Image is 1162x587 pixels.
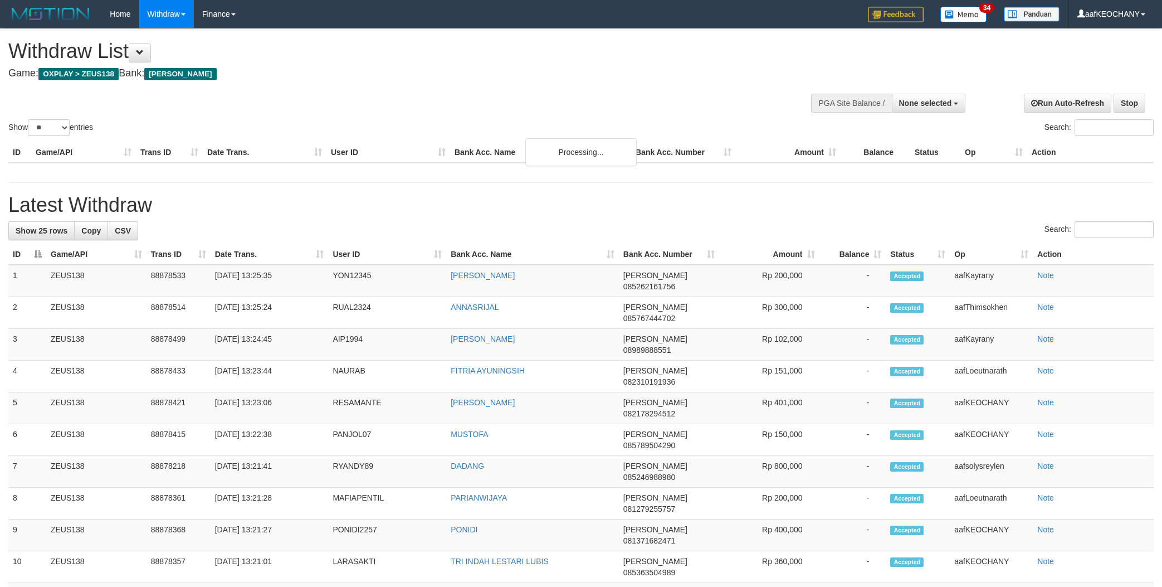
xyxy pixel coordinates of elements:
[950,329,1033,361] td: aafKayrany
[890,303,924,313] span: Accepted
[46,488,147,520] td: ZEUS138
[631,142,736,163] th: Bank Acc. Number
[886,244,950,265] th: Status: activate to sort column ascending
[1037,430,1054,439] a: Note
[328,329,446,361] td: AIP1994
[8,456,46,488] td: 7
[1037,398,1054,407] a: Note
[8,329,46,361] td: 3
[81,226,101,235] span: Copy
[819,488,886,520] td: -
[46,456,147,488] td: ZEUS138
[211,361,329,392] td: [DATE] 13:23:44
[819,424,886,456] td: -
[46,520,147,551] td: ZEUS138
[623,430,687,439] span: [PERSON_NAME]
[46,244,147,265] th: Game/API: activate to sort column ascending
[819,456,886,488] td: -
[326,142,450,163] th: User ID
[890,494,924,503] span: Accepted
[8,551,46,583] td: 10
[841,142,910,163] th: Balance
[451,398,515,407] a: [PERSON_NAME]
[211,551,329,583] td: [DATE] 13:21:01
[451,493,507,502] a: PARIANWIJAYA
[950,424,1033,456] td: aafKEOCHANY
[719,265,819,297] td: Rp 200,000
[868,7,924,22] img: Feedback.jpg
[623,493,687,502] span: [PERSON_NAME]
[890,271,924,281] span: Accepted
[819,361,886,392] td: -
[147,265,211,297] td: 88878533
[623,409,675,418] span: Copy 082178294512 to clipboard
[328,265,446,297] td: YON12345
[451,334,515,343] a: [PERSON_NAME]
[144,68,216,80] span: [PERSON_NAME]
[950,297,1033,329] td: aafThimsokhen
[74,221,108,240] a: Copy
[1114,94,1145,113] a: Stop
[446,244,619,265] th: Bank Acc. Name: activate to sort column ascending
[623,536,675,545] span: Copy 081371682471 to clipboard
[623,462,687,470] span: [PERSON_NAME]
[8,488,46,520] td: 8
[623,525,687,534] span: [PERSON_NAME]
[819,520,886,551] td: -
[328,456,446,488] td: RYANDY89
[211,329,329,361] td: [DATE] 13:24:45
[1037,271,1054,280] a: Note
[451,271,515,280] a: [PERSON_NAME]
[1037,493,1054,502] a: Note
[623,557,687,566] span: [PERSON_NAME]
[16,226,67,235] span: Show 25 rows
[623,504,675,513] span: Copy 081279255757 to clipboard
[890,557,924,567] span: Accepted
[8,244,46,265] th: ID: activate to sort column descending
[46,329,147,361] td: ZEUS138
[147,520,211,551] td: 88878368
[623,398,687,407] span: [PERSON_NAME]
[451,557,549,566] a: TRI INDAH LESTARI LUBIS
[623,334,687,343] span: [PERSON_NAME]
[8,265,46,297] td: 1
[890,367,924,376] span: Accepted
[115,226,131,235] span: CSV
[623,568,675,577] span: Copy 085363504989 to clipboard
[451,366,525,375] a: FITRIA AYUNINGSIH
[211,456,329,488] td: [DATE] 13:21:41
[736,142,841,163] th: Amount
[623,346,671,355] span: Copy 08989888551 to clipboard
[1033,244,1154,265] th: Action
[950,551,1033,583] td: aafKEOCHANY
[819,329,886,361] td: -
[31,142,136,163] th: Game/API
[8,68,764,79] h4: Game: Bank:
[8,194,1154,216] h1: Latest Withdraw
[8,40,764,62] h1: Withdraw List
[328,488,446,520] td: MAFIAPENTIL
[1037,462,1054,470] a: Note
[940,7,987,22] img: Button%20Memo.svg
[719,551,819,583] td: Rp 360,000
[623,282,675,291] span: Copy 085262161756 to clipboard
[147,424,211,456] td: 88878415
[328,361,446,392] td: NAURAB
[46,297,147,329] td: ZEUS138
[819,244,886,265] th: Balance: activate to sort column ascending
[147,329,211,361] td: 88878499
[8,221,75,240] a: Show 25 rows
[719,488,819,520] td: Rp 200,000
[1075,119,1154,136] input: Search:
[451,430,488,439] a: MUSTOFA
[211,265,329,297] td: [DATE] 13:25:35
[147,392,211,424] td: 88878421
[8,520,46,551] td: 9
[1027,142,1154,163] th: Action
[623,271,687,280] span: [PERSON_NAME]
[1004,7,1060,22] img: panduan.png
[623,314,675,323] span: Copy 085767444702 to clipboard
[211,424,329,456] td: [DATE] 13:22:38
[46,551,147,583] td: ZEUS138
[328,424,446,456] td: PANJOL07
